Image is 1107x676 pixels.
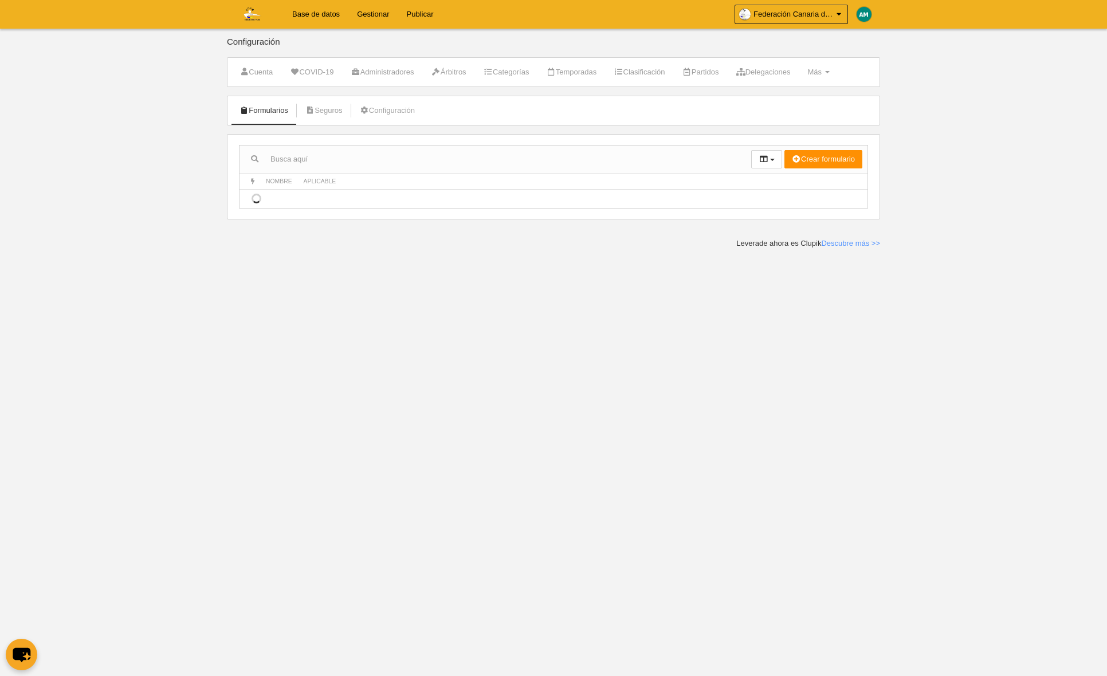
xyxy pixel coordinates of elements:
span: Aplicable [304,178,336,184]
span: Nombre [266,178,292,184]
a: Configuración [354,102,421,119]
input: Busca aquí [240,151,751,168]
a: Categorías [477,64,536,81]
a: Clasificación [607,64,671,81]
button: chat-button [6,639,37,670]
a: COVID-19 [284,64,340,81]
a: Árbitros [425,64,473,81]
a: Temporadas [540,64,603,81]
img: Federación Canaria de Voleibol [227,7,275,21]
img: c2l6ZT0zMHgzMCZmcz05JnRleHQ9QU0mYmc9MDA4OTdi.png [857,7,872,22]
a: Partidos [676,64,725,81]
a: Cuenta [233,64,279,81]
a: Formularios [233,102,295,119]
div: Leverade ahora es Clupik [736,238,880,249]
div: Configuración [227,37,880,57]
a: Administradores [344,64,420,81]
span: Federación Canaria de Voleibol [753,9,834,20]
img: OaKdMG7jwavG.30x30.jpg [739,9,751,20]
a: Delegaciones [729,64,796,81]
button: Crear formulario [784,150,862,168]
a: Federación Canaria de Voleibol [735,5,848,24]
a: Descubre más >> [821,239,880,247]
a: Más [801,64,835,81]
a: Seguros [299,102,349,119]
span: Más [807,68,822,76]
